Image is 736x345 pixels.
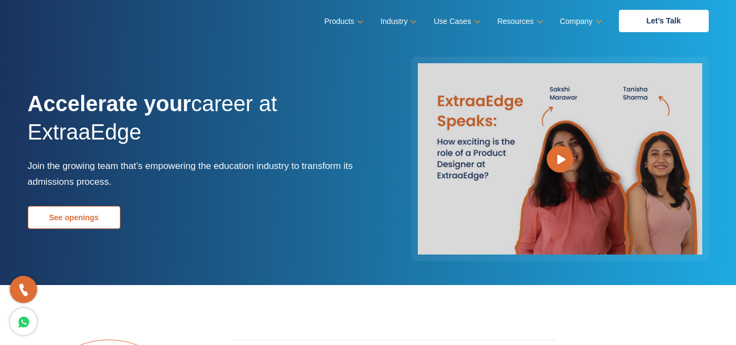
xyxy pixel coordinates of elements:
[28,89,360,158] h1: career at ExtraaEdge
[434,14,478,29] a: Use Cases
[497,14,541,29] a: Resources
[380,14,415,29] a: Industry
[28,206,120,229] a: See openings
[28,92,191,116] strong: Accelerate your
[619,10,709,32] a: Let’s Talk
[324,14,361,29] a: Products
[560,14,600,29] a: Company
[28,158,360,190] p: Join the growing team that’s empowering the education industry to transform its admissions process.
